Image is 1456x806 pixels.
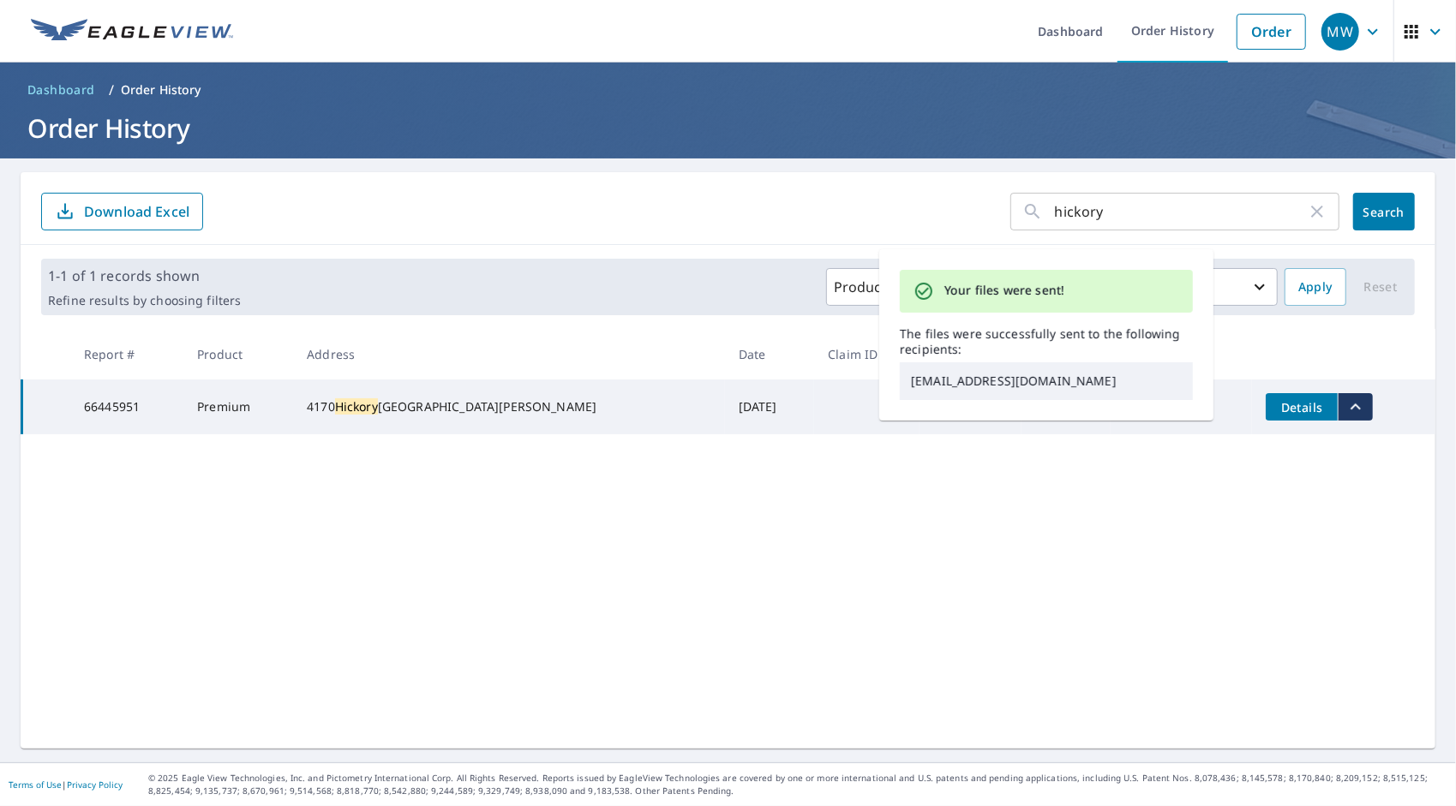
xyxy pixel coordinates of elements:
[1285,268,1346,306] button: Apply
[109,80,114,100] li: /
[21,76,1435,104] nav: breadcrumb
[70,329,183,379] th: Report #
[293,329,725,379] th: Address
[1276,399,1327,415] span: Details
[1055,188,1307,236] input: Address, Report #, Claim ID, etc.
[148,772,1447,797] p: © 2025 Eagle View Technologies, Inc. and Pictometry International Corp. All Rights Reserved. Repo...
[1237,14,1306,50] a: Order
[1353,193,1415,230] button: Search
[70,379,183,434] td: 66445951
[1266,393,1338,421] button: detailsBtn-66445951
[826,268,926,306] button: Products
[67,779,123,791] a: Privacy Policy
[307,398,711,415] div: 4170 [GEOGRAPHIC_DATA][PERSON_NAME]
[1338,393,1373,421] button: filesDropdownBtn-66445951
[814,329,920,379] th: Claim ID
[41,193,203,230] button: Download Excel
[21,76,102,104] a: Dashboard
[48,293,241,308] p: Refine results by choosing filters
[21,110,1435,146] h1: Order History
[1367,204,1401,220] span: Search
[9,779,123,790] p: |
[183,379,293,434] td: Premium
[84,202,189,221] p: Download Excel
[183,329,293,379] th: Product
[9,779,62,791] a: Terms of Use
[834,277,894,297] p: Products
[27,81,95,99] span: Dashboard
[48,266,241,286] p: 1-1 of 1 records shown
[1298,277,1333,298] span: Apply
[725,379,815,434] td: [DATE]
[31,19,233,45] img: EV Logo
[944,275,1064,307] div: Your files were sent!
[900,362,1193,400] p: [EMAIL_ADDRESS][DOMAIN_NAME]
[1321,13,1359,51] div: MW
[900,326,1193,357] p: The files were successfully sent to the following recipients:
[335,398,378,415] mark: Hickory
[121,81,201,99] p: Order History
[725,329,815,379] th: Date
